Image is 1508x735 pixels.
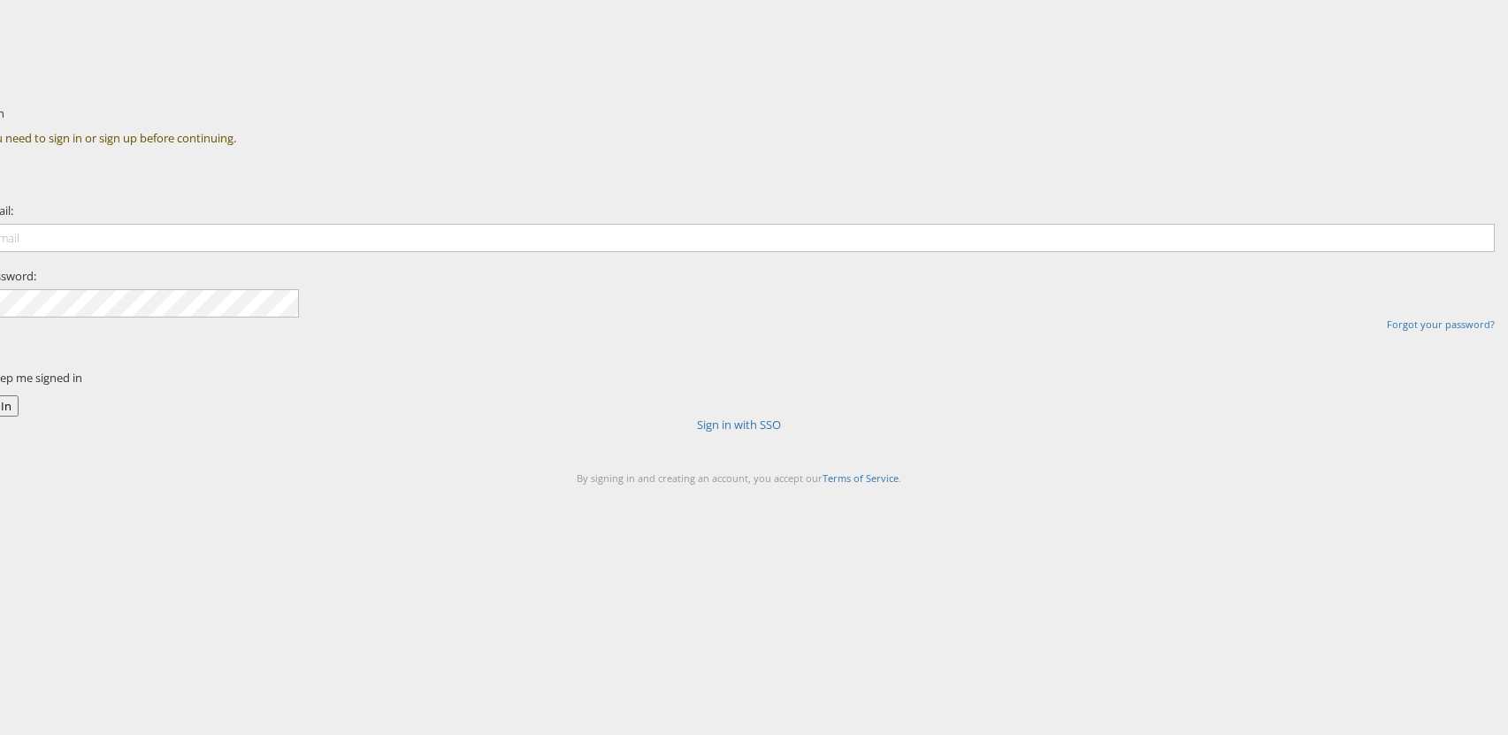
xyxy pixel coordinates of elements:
[1387,318,1495,331] a: Forgot your password?
[823,471,899,485] a: Terms of Service
[697,417,781,433] a: Sign in with SSO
